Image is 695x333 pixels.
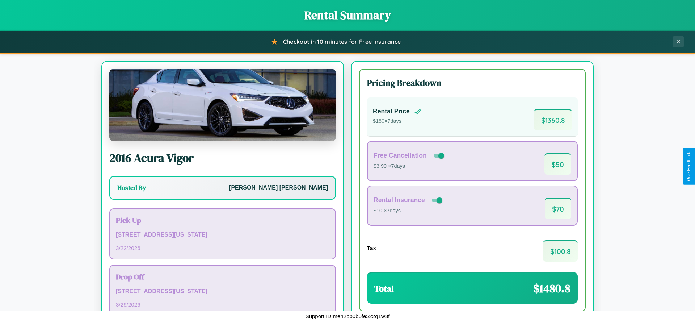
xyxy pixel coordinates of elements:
span: $ 1360.8 [534,109,572,130]
h3: Pricing Breakdown [367,77,578,89]
h4: Rental Insurance [374,196,425,204]
p: $10 × 7 days [374,206,444,216]
h4: Tax [367,245,376,251]
h3: Hosted By [117,183,146,192]
div: Give Feedback [686,152,691,181]
h3: Total [374,283,394,295]
p: $3.99 × 7 days [374,162,446,171]
img: Acura Vigor [109,69,336,141]
p: [STREET_ADDRESS][US_STATE] [116,230,329,240]
h3: Pick Up [116,215,329,225]
h3: Drop Off [116,271,329,282]
p: $ 180 × 7 days [373,117,421,126]
span: $ 50 [544,153,571,175]
span: $ 1480.8 [533,280,570,296]
p: 3 / 29 / 2026 [116,300,329,309]
span: Checkout in 10 minutes for Free Insurance [283,38,401,45]
span: $ 100.8 [543,240,578,262]
p: [STREET_ADDRESS][US_STATE] [116,286,329,297]
h2: 2016 Acura Vigor [109,150,336,166]
p: 3 / 22 / 2026 [116,243,329,253]
p: [PERSON_NAME] [PERSON_NAME] [229,183,328,193]
h4: Rental Price [373,108,410,115]
span: $ 70 [545,198,571,219]
h1: Rental Summary [7,7,688,23]
p: Support ID: men2bb0b0fe522g1w3f [306,311,390,321]
h4: Free Cancellation [374,152,427,159]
